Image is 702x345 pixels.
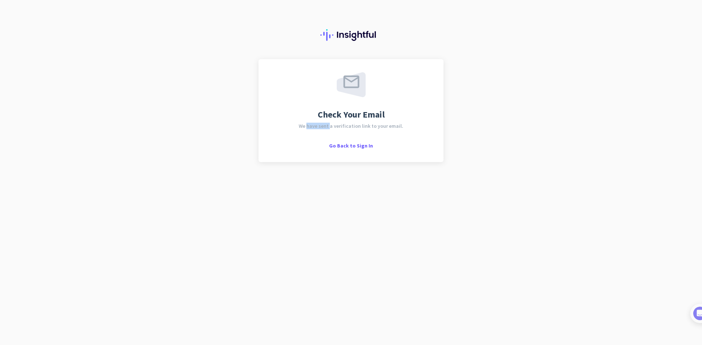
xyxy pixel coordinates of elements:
[299,123,403,129] span: We have sent a verification link to your email.
[337,72,366,97] img: email-sent
[320,29,382,41] img: Insightful
[318,110,385,119] span: Check Your Email
[329,142,373,149] span: Go Back to Sign In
